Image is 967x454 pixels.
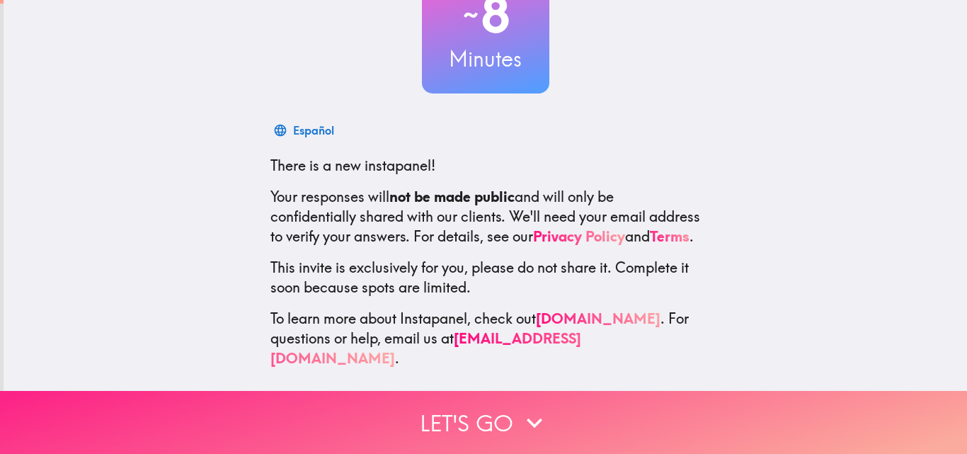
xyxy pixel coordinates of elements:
[389,188,515,205] b: not be made public
[533,227,625,245] a: Privacy Policy
[270,329,581,367] a: [EMAIL_ADDRESS][DOMAIN_NAME]
[536,310,660,327] a: [DOMAIN_NAME]
[422,44,549,74] h3: Minutes
[270,187,701,246] p: Your responses will and will only be confidentially shared with our clients. We'll need your emai...
[270,116,340,144] button: Español
[270,258,701,297] p: This invite is exclusively for you, please do not share it. Complete it soon because spots are li...
[650,227,690,245] a: Terms
[270,309,701,368] p: To learn more about Instapanel, check out . For questions or help, email us at .
[293,120,334,140] div: Español
[270,157,435,174] span: There is a new instapanel!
